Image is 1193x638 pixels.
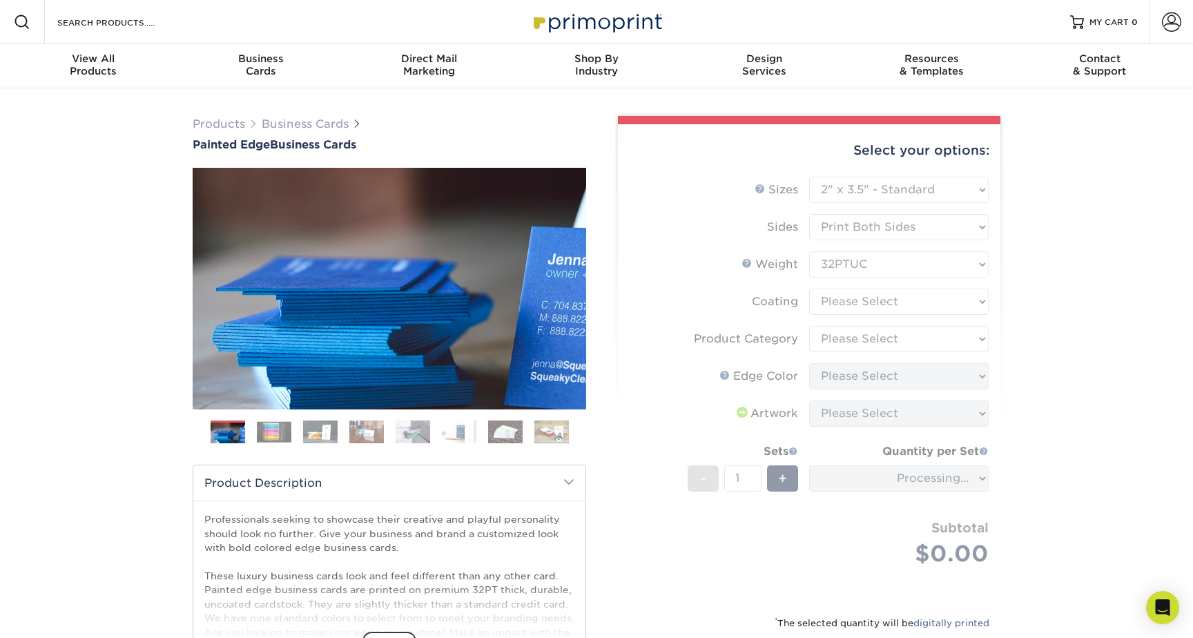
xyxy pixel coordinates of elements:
[262,117,349,130] a: Business Cards
[257,421,291,443] img: Business Cards 02
[211,416,245,450] img: Business Cards 01
[488,420,523,444] img: Business Cards 07
[10,44,177,88] a: View AllProducts
[1016,52,1183,77] div: & Support
[442,420,476,444] img: Business Cards 06
[1132,17,1138,27] span: 0
[775,618,989,628] small: The selected quantity will be
[534,420,569,444] img: Business Cards 08
[193,138,270,151] span: Painted Edge
[848,44,1016,88] a: Resources& Templates
[10,52,177,77] div: Products
[193,138,586,151] a: Painted EdgeBusiness Cards
[848,52,1016,65] span: Resources
[345,52,513,65] span: Direct Mail
[680,44,848,88] a: DesignServices
[10,52,177,65] span: View All
[1016,44,1183,88] a: Contact& Support
[345,52,513,77] div: Marketing
[56,14,191,30] input: SEARCH PRODUCTS.....
[345,44,513,88] a: Direct MailMarketing
[349,420,384,444] img: Business Cards 04
[513,44,681,88] a: Shop ByIndustry
[193,117,245,130] a: Products
[193,465,585,501] h2: Product Description
[193,92,586,485] img: Painted Edge 01
[680,52,848,77] div: Services
[1146,591,1179,624] div: Open Intercom Messenger
[396,420,430,444] img: Business Cards 05
[303,420,338,444] img: Business Cards 03
[177,52,345,77] div: Cards
[629,124,989,177] div: Select your options:
[177,44,345,88] a: BusinessCards
[177,52,345,65] span: Business
[513,52,681,65] span: Shop By
[680,52,848,65] span: Design
[913,618,989,628] a: digitally printed
[513,52,681,77] div: Industry
[1016,52,1183,65] span: Contact
[848,52,1016,77] div: & Templates
[527,7,666,37] img: Primoprint
[1089,17,1129,28] span: MY CART
[193,138,586,151] h1: Business Cards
